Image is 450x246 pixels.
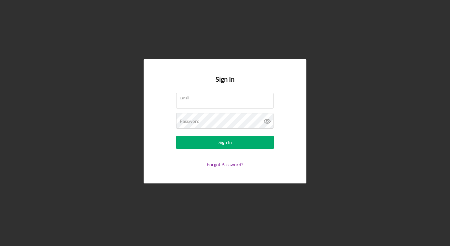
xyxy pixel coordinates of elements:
[180,119,200,124] label: Password
[180,93,274,100] label: Email
[218,136,232,149] div: Sign In
[216,76,234,93] h4: Sign In
[207,162,243,167] a: Forgot Password?
[176,136,274,149] button: Sign In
